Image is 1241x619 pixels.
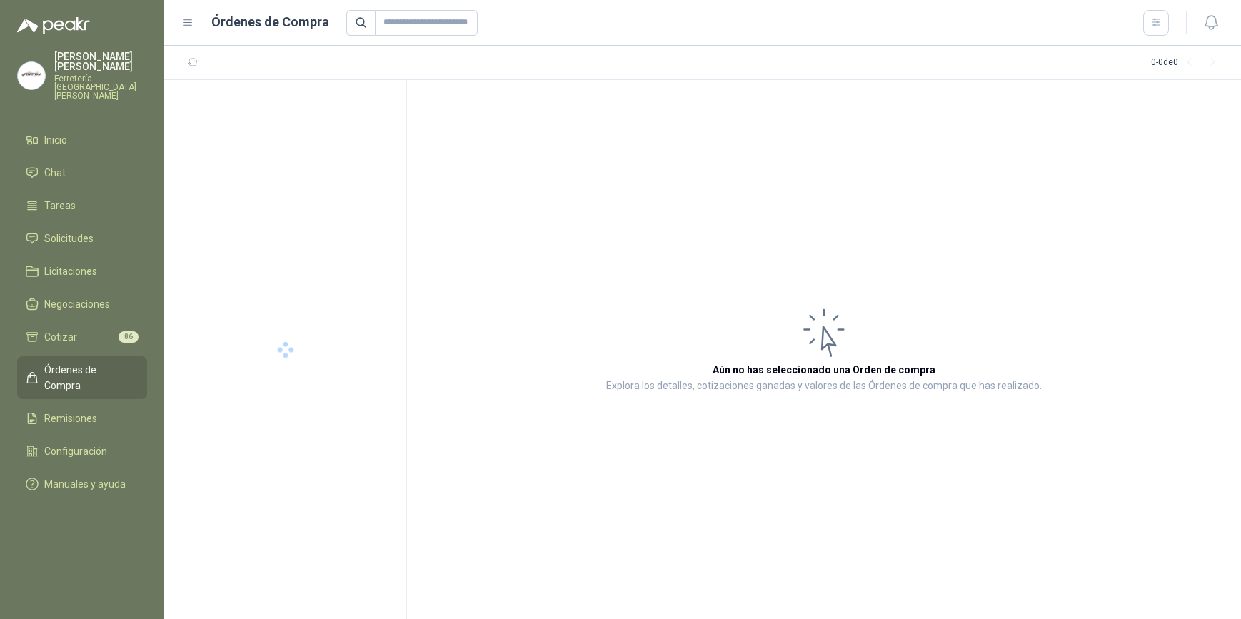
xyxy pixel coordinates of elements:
[211,12,329,32] h1: Órdenes de Compra
[44,231,94,246] span: Solicitudes
[713,362,935,378] h3: Aún no has seleccionado una Orden de compra
[44,132,67,148] span: Inicio
[44,198,76,213] span: Tareas
[17,258,147,285] a: Licitaciones
[44,362,134,393] span: Órdenes de Compra
[44,411,97,426] span: Remisiones
[17,291,147,318] a: Negociaciones
[17,438,147,465] a: Configuración
[17,405,147,432] a: Remisiones
[606,378,1042,395] p: Explora los detalles, cotizaciones ganadas y valores de las Órdenes de compra que has realizado.
[17,192,147,219] a: Tareas
[44,165,66,181] span: Chat
[44,296,110,312] span: Negociaciones
[1151,51,1224,74] div: 0 - 0 de 0
[17,17,90,34] img: Logo peakr
[17,470,147,498] a: Manuales y ayuda
[17,225,147,252] a: Solicitudes
[44,263,97,279] span: Licitaciones
[17,159,147,186] a: Chat
[54,51,147,71] p: [PERSON_NAME] [PERSON_NAME]
[44,329,77,345] span: Cotizar
[17,356,147,399] a: Órdenes de Compra
[44,443,107,459] span: Configuración
[44,476,126,492] span: Manuales y ayuda
[18,62,45,89] img: Company Logo
[17,323,147,351] a: Cotizar86
[119,331,139,343] span: 86
[54,74,147,100] p: Ferretería [GEOGRAPHIC_DATA][PERSON_NAME]
[17,126,147,154] a: Inicio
